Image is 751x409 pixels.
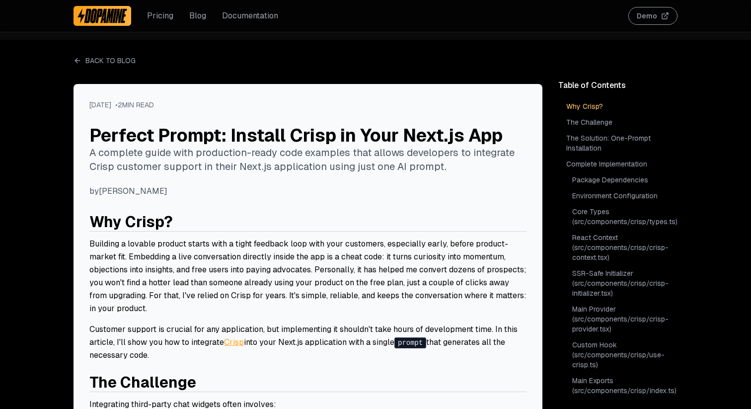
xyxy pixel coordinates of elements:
[564,157,677,171] a: Complete Implementation
[564,115,677,129] a: The Challenge
[147,10,173,22] a: Pricing
[115,100,154,118] div: • 2 min read
[89,100,111,110] time: [DATE]
[74,56,136,66] a: Back to Blog
[570,189,677,203] a: Environment Configuration
[189,10,206,22] a: Blog
[74,6,131,26] a: Dopamine
[89,146,526,173] p: A complete guide with production-ready code examples that allows developers to integrate Crisp cu...
[224,337,244,347] a: Crisp
[89,212,173,232] a: Why Crisp?
[628,7,677,25] button: Demo
[394,337,426,348] code: prompt
[570,205,677,229] a: Core Types (src/components/crisp/types.ts)
[558,80,677,91] div: Table of Contents
[570,173,677,187] a: Package Dependencies
[570,266,677,300] a: SSR-Safe Initializer (src/components/crisp/crisp-initializer.tsx)
[222,10,278,22] a: Documentation
[89,373,196,392] a: The Challenge
[570,302,677,336] a: Main Provider (src/components/crisp/crisp-provider.tsx)
[89,126,526,146] h1: Perfect Prompt: Install Crisp in Your Next.js App
[89,323,526,362] p: Customer support is crucial for any application, but implementing it shouldn't take hours of deve...
[89,238,526,315] p: Building a lovable product starts with a tight feedback loop with your customers, especially earl...
[570,338,677,372] a: Custom Hook (src/components/crisp/use-crisp.ts)
[77,8,127,24] img: Dopamine
[564,99,677,113] a: Why Crisp?
[89,185,167,197] span: by [PERSON_NAME]
[570,374,677,398] a: Main Exports (src/components/crisp/index.ts)
[564,131,677,155] a: The Solution: One-Prompt Installation
[570,231,677,264] a: React Context (src/components/crisp/crisp-context.tsx)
